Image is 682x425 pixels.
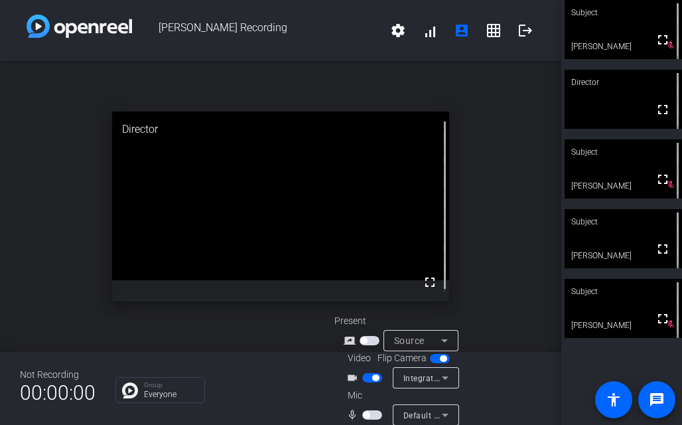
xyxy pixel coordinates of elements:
[334,388,467,402] div: Mic
[565,209,682,234] div: Subject
[122,382,138,398] img: Chat Icon
[377,351,427,365] span: Flip Camera
[403,410,677,420] span: Default - Microphone Array on SoundWire Device (2- SoundWire Audio)
[27,15,132,38] img: white-gradient.svg
[517,23,533,39] mat-icon: logout
[655,102,671,118] mat-icon: fullscreen
[606,392,622,408] mat-icon: accessibility
[565,139,682,165] div: Subject
[334,314,467,328] div: Present
[655,241,671,257] mat-icon: fullscreen
[346,370,362,386] mat-icon: videocam_outline
[403,373,530,383] span: Integrated Webcam (0bda:558d)
[649,392,665,408] mat-icon: message
[144,382,198,388] p: Group
[394,335,425,346] span: Source
[112,112,449,147] div: Director
[144,390,198,398] p: Everyone
[390,23,406,39] mat-icon: settings
[348,351,371,365] span: Video
[454,23,470,39] mat-icon: account_box
[346,407,362,423] mat-icon: mic_none
[422,274,438,290] mat-icon: fullscreen
[20,368,96,382] div: Not Recording
[655,171,671,187] mat-icon: fullscreen
[565,279,682,304] div: Subject
[565,70,682,95] div: Director
[655,32,671,48] mat-icon: fullscreen
[414,15,446,46] button: signal_cellular_alt
[344,333,360,349] mat-icon: screen_share_outline
[132,15,382,46] span: [PERSON_NAME] Recording
[655,311,671,327] mat-icon: fullscreen
[486,23,502,39] mat-icon: grid_on
[20,377,96,409] span: 00:00:00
